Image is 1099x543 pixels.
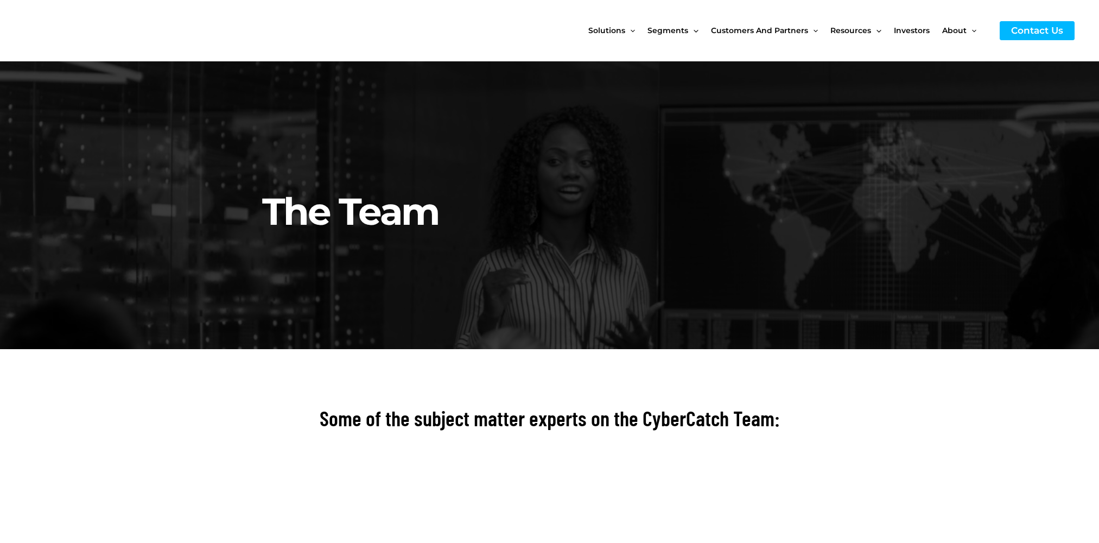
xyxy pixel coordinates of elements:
[647,8,688,53] span: Segments
[894,8,930,53] span: Investors
[588,8,989,53] nav: Site Navigation: New Main Menu
[967,8,976,53] span: Menu Toggle
[894,8,942,53] a: Investors
[871,8,881,53] span: Menu Toggle
[588,8,625,53] span: Solutions
[246,405,854,432] h2: Some of the subject matter experts on the CyberCatch Team:
[830,8,871,53] span: Resources
[942,8,967,53] span: About
[688,8,698,53] span: Menu Toggle
[19,8,149,53] img: CyberCatch
[711,8,808,53] span: Customers and Partners
[262,90,846,236] h2: The Team
[1000,21,1075,40] a: Contact Us
[808,8,818,53] span: Menu Toggle
[625,8,635,53] span: Menu Toggle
